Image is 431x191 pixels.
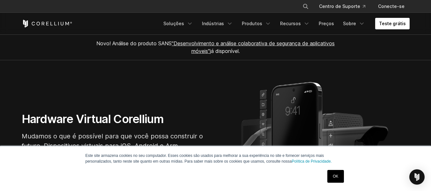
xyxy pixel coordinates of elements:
[160,18,410,29] div: Menu de navegação
[343,21,356,26] font: Sobre
[242,21,262,26] font: Produtos
[172,40,335,54] a: "Desenvolvimento e análise colaborativa de segurança de aplicativos móveis"
[319,4,360,9] font: Centro de Suporte
[327,170,344,183] a: OK
[202,21,224,26] font: Indústrias
[319,21,334,26] font: Preços
[292,159,332,164] a: Política de Privacidade.
[379,21,406,26] font: Teste grátis
[300,1,311,12] button: Procurar
[96,40,172,47] font: Novo! Análise do produto SANS
[378,4,405,9] font: Conecte-se
[85,153,324,164] font: Este site armazena cookies no seu computador. Esses cookies são usados ​​para melhorar a sua expe...
[22,20,72,27] a: Página inicial do Corellium
[295,1,410,12] div: Menu de navegação
[210,48,240,54] font: já disponível.
[409,169,425,185] div: Open Intercom Messenger
[22,112,164,126] font: Hardware Virtual Corellium
[163,21,184,26] font: Soluções
[22,132,212,169] font: Mudamos o que é possível para que você possa construir o futuro. Dispositivos virtuais para iOS, ...
[280,21,301,26] font: Recursos
[333,174,338,179] font: OK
